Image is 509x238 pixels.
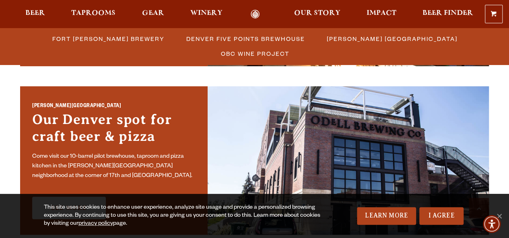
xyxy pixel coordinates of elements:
span: Fort [PERSON_NAME] Brewery [52,33,165,45]
a: Taprooms [66,10,121,19]
a: Fort [PERSON_NAME] Brewery [47,33,169,45]
span: Gear [142,10,164,16]
a: Gear [137,10,169,19]
div: This site uses cookies to enhance user experience, analyze site usage and provide a personalized ... [44,204,325,228]
a: Beer Finder [417,10,478,19]
a: Learn More [357,207,416,225]
span: OBC Wine Project [221,48,289,59]
a: Impact [361,10,402,19]
span: Taprooms [71,10,115,16]
span: Our Story [294,10,340,16]
span: Beer Finder [422,10,473,16]
img: Sloan’s Lake Brewhouse' [208,86,489,235]
a: Odell Home [240,10,270,19]
a: Denver Five Points Brewhouse [181,33,309,45]
span: [PERSON_NAME] [GEOGRAPHIC_DATA] [327,33,457,45]
a: Beer [20,10,50,19]
div: Accessibility Menu [483,215,501,233]
h3: Our Denver spot for craft beer & pizza [32,111,196,149]
a: OBC Wine Project [216,48,293,59]
a: I Agree [419,207,464,225]
h2: [PERSON_NAME][GEOGRAPHIC_DATA] [32,102,196,112]
span: Winery [190,10,223,16]
span: Denver Five Points Brewhouse [186,33,305,45]
a: Winery [185,10,228,19]
a: Our Story [289,10,346,19]
span: Beer [25,10,45,16]
span: Impact [367,10,396,16]
a: privacy policy [78,221,113,227]
a: [PERSON_NAME] [GEOGRAPHIC_DATA] [322,33,462,45]
p: Come visit our 10-barrel pilot brewhouse, taproom and pizza kitchen in the [PERSON_NAME][GEOGRAPH... [32,152,196,181]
